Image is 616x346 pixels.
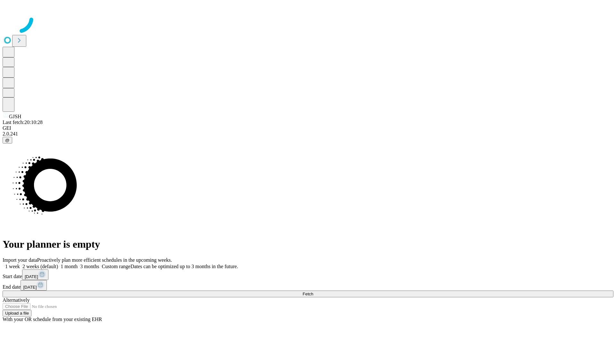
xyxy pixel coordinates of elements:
[37,257,172,263] span: Proactively plan more efficient schedules in the upcoming weeks.
[80,264,99,269] span: 3 months
[3,317,102,322] span: With your OR schedule from your existing EHR
[23,285,37,290] span: [DATE]
[3,310,31,317] button: Upload a file
[303,292,313,296] span: Fetch
[22,269,48,280] button: [DATE]
[25,274,38,279] span: [DATE]
[22,264,58,269] span: 2 weeks (default)
[3,280,613,291] div: End date
[102,264,130,269] span: Custom range
[3,137,12,144] button: @
[3,125,613,131] div: GEI
[3,269,613,280] div: Start date
[5,264,20,269] span: 1 week
[3,257,37,263] span: Import your data
[131,264,238,269] span: Dates can be optimized up to 3 months in the future.
[9,114,21,119] span: GJSH
[3,291,613,297] button: Fetch
[3,238,613,250] h1: Your planner is empty
[3,119,43,125] span: Last fetch: 20:10:28
[61,264,78,269] span: 1 month
[3,131,613,137] div: 2.0.241
[3,297,30,303] span: Alternatively
[21,280,47,291] button: [DATE]
[5,138,10,143] span: @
